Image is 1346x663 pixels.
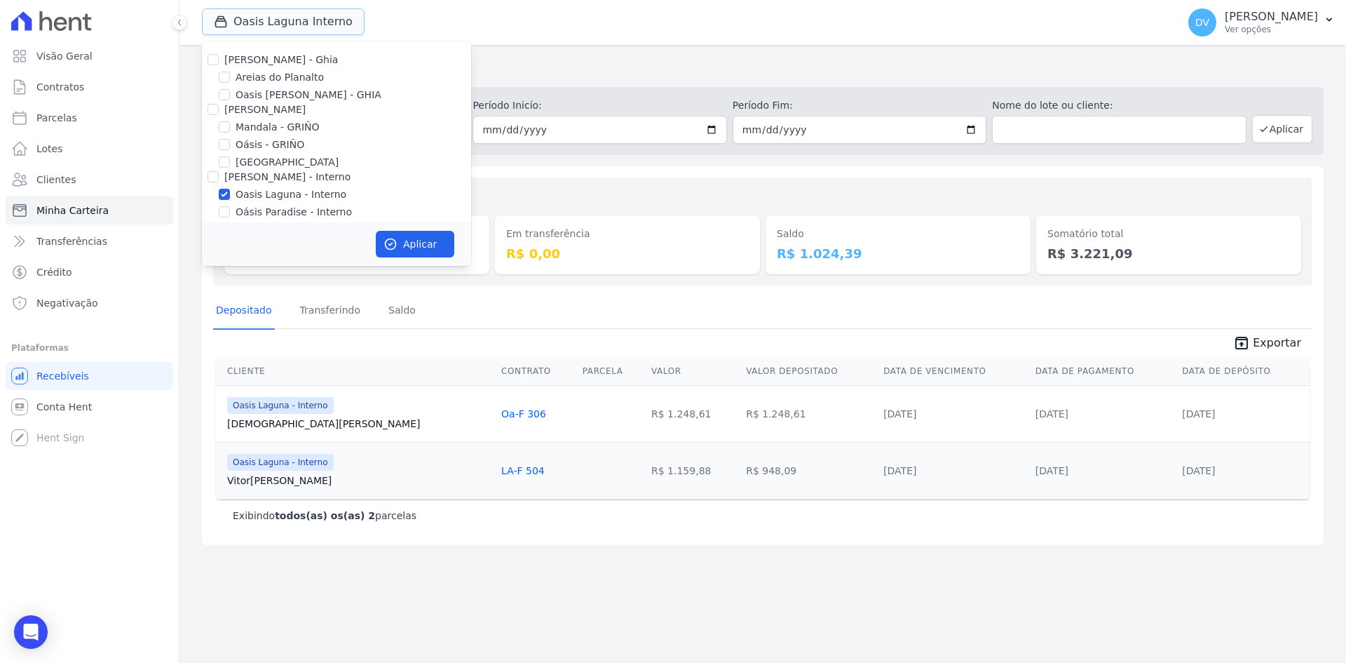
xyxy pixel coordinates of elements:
b: todos(as) os(as) 2 [275,510,375,521]
td: R$ 1.248,61 [740,385,878,442]
button: Oasis Laguna Interno [202,8,365,35]
th: Valor Depositado [740,357,878,386]
a: Transferindo [297,293,364,330]
a: Recebíveis [6,362,173,390]
span: Transferências [36,234,107,248]
a: Saldo [386,293,419,330]
p: [PERSON_NAME] [1225,10,1318,24]
label: Período Inicío: [473,98,726,113]
a: [DATE] [883,408,916,420]
span: Oasis Laguna - Interno [227,397,334,414]
th: Data de Vencimento [878,357,1030,386]
label: [PERSON_NAME] [224,104,306,115]
button: Aplicar [376,231,454,257]
a: Vitor[PERSON_NAME] [227,474,490,488]
a: [DATE] [1035,408,1068,420]
span: Minha Carteira [36,203,109,217]
a: Clientes [6,166,173,194]
a: [DATE] [1182,408,1215,420]
label: Oásis Paradise - Interno [236,205,352,220]
dt: Saldo [777,227,1019,241]
div: Plataformas [11,340,168,356]
a: [DATE] [1182,465,1215,476]
th: Valor [646,357,740,386]
label: Período Fim: [733,98,986,113]
label: Mandala - GRIÑO [236,120,320,135]
th: Data de Depósito [1176,357,1310,386]
td: R$ 948,09 [740,442,878,499]
label: Nome do lote ou cliente: [992,98,1246,113]
label: [PERSON_NAME] - Interno [224,171,351,182]
dd: R$ 0,00 [506,244,749,263]
span: Clientes [36,173,76,187]
span: Recebíveis [36,369,89,383]
a: Transferências [6,227,173,255]
dt: Somatório total [1047,227,1290,241]
label: Oasis Laguna - Interno [236,187,346,202]
span: Visão Geral [36,49,93,63]
a: Parcelas [6,104,173,132]
th: Parcela [577,357,646,386]
label: [GEOGRAPHIC_DATA] [236,155,339,170]
td: R$ 1.248,61 [646,385,740,442]
th: Cliente [216,357,496,386]
label: Oásis - GRIÑO [236,138,304,152]
span: Negativação [36,296,98,310]
label: Oasis [PERSON_NAME] - GHIA [236,88,381,102]
span: Lotes [36,142,63,156]
div: Open Intercom Messenger [14,615,48,649]
a: Minha Carteira [6,196,173,225]
a: Visão Geral [6,42,173,70]
span: DV [1195,18,1209,27]
span: Crédito [36,265,72,279]
th: Contrato [496,357,577,386]
label: [PERSON_NAME] - Ghia [224,54,338,65]
p: Exibindo parcelas [233,509,416,523]
span: Conta Hent [36,400,92,414]
i: unarchive [1233,335,1250,351]
a: Conta Hent [6,393,173,421]
p: Ver opções [1225,24,1318,35]
a: [DATE] [883,465,916,476]
button: DV [PERSON_NAME] Ver opções [1177,3,1346,42]
span: Oasis Laguna - Interno [227,454,334,471]
a: Negativação [6,289,173,317]
a: Crédito [6,258,173,286]
a: Contratos [6,73,173,101]
a: Lotes [6,135,173,163]
span: Contratos [36,80,84,94]
label: Areias do Planalto [236,70,324,85]
span: Parcelas [36,111,77,125]
td: R$ 1.159,88 [646,442,740,499]
a: LA-F 504 [501,465,545,476]
h2: Minha Carteira [202,56,1324,81]
a: [DATE] [1035,465,1068,476]
dd: R$ 1.024,39 [777,244,1019,263]
a: Oa-F 306 [501,408,546,420]
a: Depositado [213,293,275,330]
dd: R$ 3.221,09 [1047,244,1290,263]
a: unarchive Exportar [1222,335,1312,354]
a: [DEMOGRAPHIC_DATA][PERSON_NAME] [227,417,490,431]
th: Data de Pagamento [1030,357,1177,386]
button: Aplicar [1252,115,1312,143]
dt: Em transferência [506,227,749,241]
span: Exportar [1253,335,1301,351]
